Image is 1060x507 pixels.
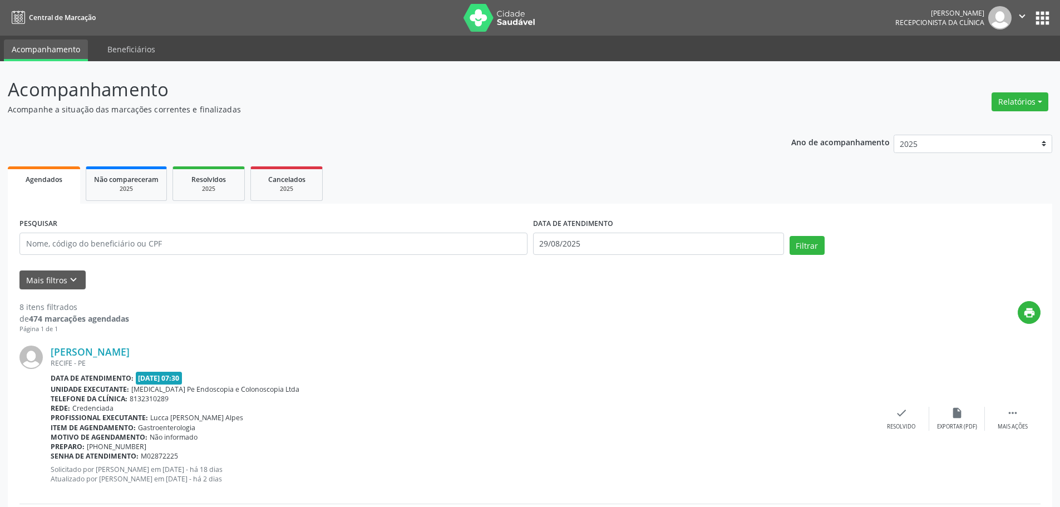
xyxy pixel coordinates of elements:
[136,372,183,385] span: [DATE] 07:30
[790,236,825,255] button: Filtrar
[895,8,984,18] div: [PERSON_NAME]
[1012,6,1033,29] button: 
[19,346,43,369] img: img
[138,423,195,432] span: Gastroenterologia
[4,40,88,61] a: Acompanhamento
[8,8,96,27] a: Central de Marcação
[51,451,139,461] b: Senha de atendimento:
[533,215,613,233] label: DATA DE ATENDIMENTO
[51,465,874,484] p: Solicitado por [PERSON_NAME] em [DATE] - há 18 dias Atualizado por [PERSON_NAME] em [DATE] - há 2...
[51,423,136,432] b: Item de agendamento:
[268,175,305,184] span: Cancelados
[19,324,129,334] div: Página 1 de 1
[67,274,80,286] i: keyboard_arrow_down
[1018,301,1041,324] button: print
[533,233,784,255] input: Selecione um intervalo
[29,13,96,22] span: Central de Marcação
[51,385,129,394] b: Unidade executante:
[131,385,299,394] span: [MEDICAL_DATA] Pe Endoscopia e Colonoscopia Ltda
[150,432,198,442] span: Não informado
[94,185,159,193] div: 2025
[19,215,57,233] label: PESQUISAR
[19,233,527,255] input: Nome, código do beneficiário ou CPF
[1023,307,1036,319] i: print
[29,313,129,324] strong: 474 marcações agendadas
[51,358,874,368] div: RECIFE - PE
[150,413,243,422] span: Lucca [PERSON_NAME] Alpes
[72,403,114,413] span: Credenciada
[51,346,130,358] a: [PERSON_NAME]
[141,451,178,461] span: M02872225
[1016,10,1028,22] i: 
[51,403,70,413] b: Rede:
[100,40,163,59] a: Beneficiários
[988,6,1012,29] img: img
[1007,407,1019,419] i: 
[1033,8,1052,28] button: apps
[992,92,1048,111] button: Relatórios
[19,301,129,313] div: 8 itens filtrados
[951,407,963,419] i: insert_drive_file
[94,175,159,184] span: Não compareceram
[895,407,908,419] i: check
[191,175,226,184] span: Resolvidos
[51,394,127,403] b: Telefone da clínica:
[8,76,739,104] p: Acompanhamento
[887,423,915,431] div: Resolvido
[87,442,146,451] span: [PHONE_NUMBER]
[19,270,86,290] button: Mais filtroskeyboard_arrow_down
[51,373,134,383] b: Data de atendimento:
[937,423,977,431] div: Exportar (PDF)
[19,313,129,324] div: de
[181,185,236,193] div: 2025
[791,135,890,149] p: Ano de acompanhamento
[895,18,984,27] span: Recepcionista da clínica
[259,185,314,193] div: 2025
[51,413,148,422] b: Profissional executante:
[26,175,62,184] span: Agendados
[8,104,739,115] p: Acompanhe a situação das marcações correntes e finalizadas
[51,442,85,451] b: Preparo:
[998,423,1028,431] div: Mais ações
[51,432,147,442] b: Motivo de agendamento:
[130,394,169,403] span: 8132310289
